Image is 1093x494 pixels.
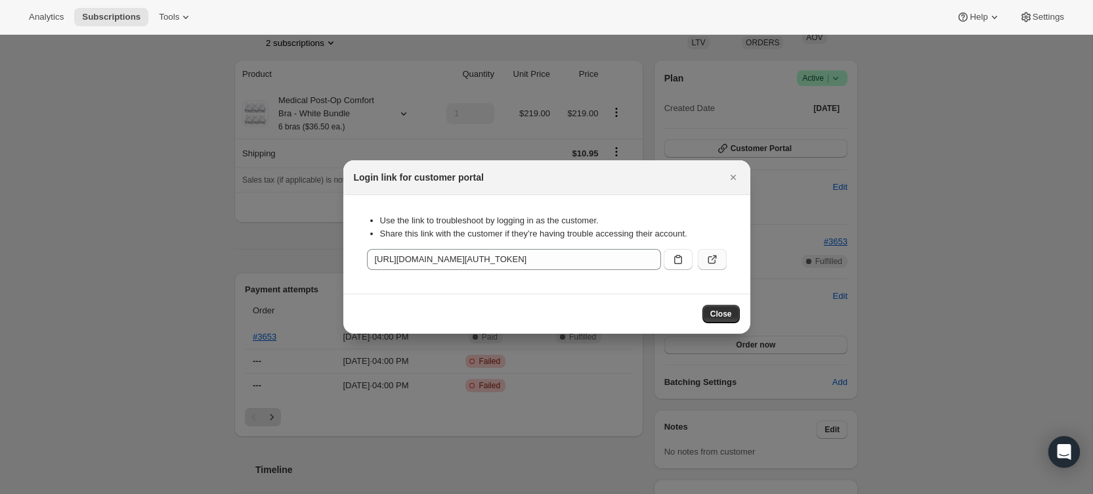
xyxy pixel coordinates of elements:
[21,8,72,26] button: Analytics
[702,305,740,323] button: Close
[159,12,179,22] span: Tools
[74,8,148,26] button: Subscriptions
[970,12,987,22] span: Help
[151,8,200,26] button: Tools
[949,8,1008,26] button: Help
[1048,436,1080,468] div: Open Intercom Messenger
[29,12,64,22] span: Analytics
[710,309,732,319] span: Close
[1012,8,1072,26] button: Settings
[380,214,727,227] li: Use the link to troubleshoot by logging in as the customer.
[724,168,742,187] button: Close
[380,227,727,240] li: Share this link with the customer if they’re having trouble accessing their account.
[354,171,484,184] h2: Login link for customer portal
[1033,12,1064,22] span: Settings
[82,12,140,22] span: Subscriptions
